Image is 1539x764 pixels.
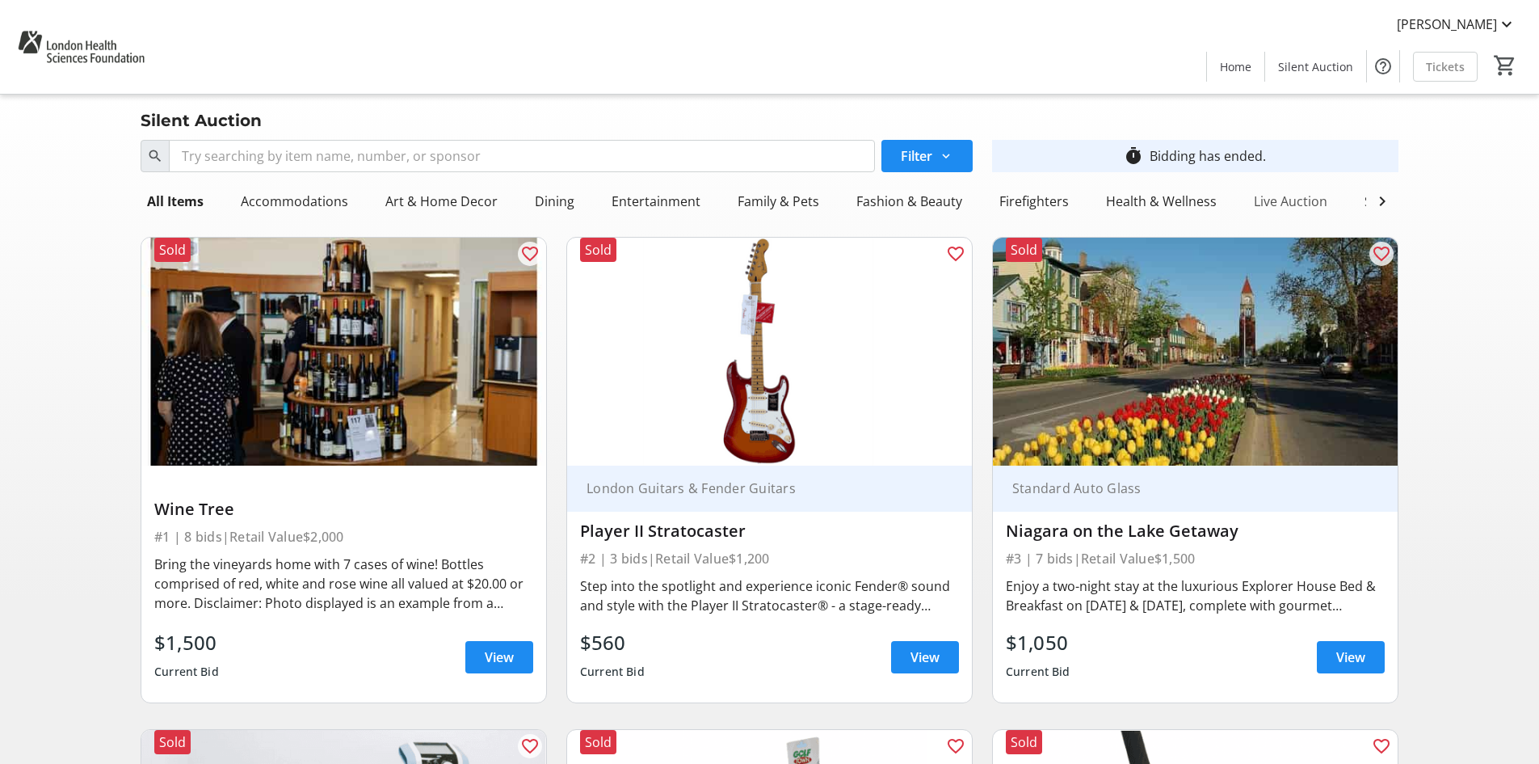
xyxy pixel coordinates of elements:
[528,185,581,217] div: Dining
[1006,657,1070,686] div: Current Bid
[1006,480,1365,496] div: Standard Auto Glass
[850,185,969,217] div: Fashion & Beauty
[1367,50,1399,82] button: Help
[567,238,972,466] img: Player II Stratocaster
[234,185,355,217] div: Accommodations
[1006,521,1385,541] div: Niagara on the Lake Getaway
[485,648,514,667] span: View
[1372,737,1391,756] mat-icon: favorite_outline
[141,238,546,466] img: Wine Tree
[520,737,540,756] mat-icon: favorite_outline
[910,648,940,667] span: View
[1124,146,1143,166] mat-icon: timer_outline
[154,555,533,613] div: Bring the vineyards home with 7 cases of wine! Bottles comprised of red, white and rose wine all ...
[1150,146,1266,166] div: Bidding has ended.
[131,108,271,133] div: Silent Auction
[580,628,645,657] div: $560
[1397,15,1497,34] span: [PERSON_NAME]
[141,185,210,217] div: All Items
[1220,58,1251,75] span: Home
[580,657,645,686] div: Current Bid
[946,244,965,264] mat-icon: favorite_outline
[154,238,191,262] div: Sold
[379,185,504,217] div: Art & Home Decor
[580,576,959,615] div: Step into the spotlight and experience iconic Fender® sound and style with the Player II Stratoca...
[1100,185,1223,217] div: Health & Wellness
[881,140,973,172] button: Filter
[1006,576,1385,615] div: Enjoy a two-night stay at the luxurious Explorer House Bed & Breakfast on [DATE] & [DATE], comple...
[1426,58,1465,75] span: Tickets
[891,641,959,673] a: View
[580,238,616,262] div: Sold
[520,244,540,264] mat-icon: favorite_outline
[1006,730,1042,754] div: Sold
[901,146,932,166] span: Filter
[154,657,219,686] div: Current Bid
[1336,648,1365,667] span: View
[1358,185,1470,217] div: Sports & Fitness
[1247,185,1334,217] div: Live Auction
[1491,51,1520,80] button: Cart
[1317,641,1385,673] a: View
[605,185,707,217] div: Entertainment
[1278,58,1353,75] span: Silent Auction
[731,185,826,217] div: Family & Pets
[580,521,959,541] div: Player II Stratocaster
[993,185,1075,217] div: Firefighters
[1006,547,1385,570] div: #3 | 7 bids | Retail Value $1,500
[1372,244,1391,264] mat-icon: favorite_outline
[1265,52,1366,82] a: Silent Auction
[580,480,940,496] div: London Guitars & Fender Guitars
[10,6,153,87] img: London Health Sciences Foundation's Logo
[993,238,1398,466] img: Niagara on the Lake Getaway
[1006,628,1070,657] div: $1,050
[465,641,533,673] a: View
[580,730,616,754] div: Sold
[154,730,191,754] div: Sold
[1006,238,1042,262] div: Sold
[154,628,219,657] div: $1,500
[169,140,875,172] input: Try searching by item name, number, or sponsor
[154,526,533,548] div: #1 | 8 bids | Retail Value $2,000
[946,737,965,756] mat-icon: favorite_outline
[1207,52,1264,82] a: Home
[580,547,959,570] div: #2 | 3 bids | Retail Value $1,200
[154,500,533,519] div: Wine Tree
[1384,11,1529,37] button: [PERSON_NAME]
[1413,52,1478,82] a: Tickets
